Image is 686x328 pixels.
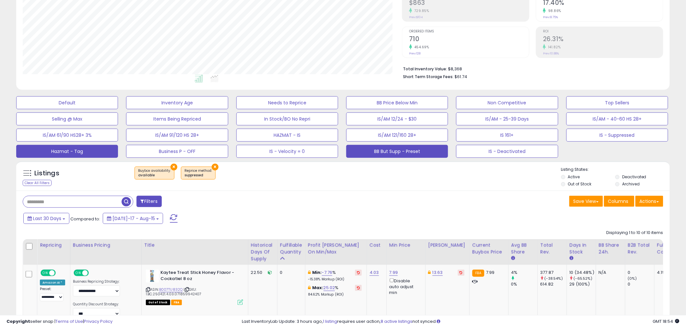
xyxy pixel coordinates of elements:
b: Min: [312,269,322,275]
span: ON [74,270,82,276]
div: Profit [PERSON_NAME] on Min/Max [308,242,364,255]
div: Last InventoryLab Update: 3 hours ago, requires user action, not synced. [242,319,680,325]
small: Avg BB Share. [511,255,515,261]
div: suppressed [184,173,212,178]
strong: Copyright [6,318,30,324]
label: Deactivated [622,174,646,180]
label: Active [568,174,580,180]
button: IS - Suppressed [566,129,668,142]
a: 13.63 [432,269,443,276]
small: Prev: 128 [409,52,420,55]
div: 377.87 [540,270,567,275]
button: [DATE]-17 - Aug-15 [103,213,163,224]
button: Hazmat - Tag [16,145,118,158]
div: [PERSON_NAME] [428,242,467,249]
div: Amazon AI * [40,280,65,286]
li: $8,368 [403,64,658,72]
a: B007TU832Q [159,287,183,292]
b: Total Inventory Value: [403,66,447,72]
button: IS/AM - 40-60 HS 28+ [566,112,668,125]
small: (-65.52%) [574,276,592,281]
span: Buybox availability : [138,168,171,178]
span: FBA [171,300,182,305]
button: IS/AM - 25-39 Days [456,112,558,125]
button: IS/AM 12/24 - $30 [346,112,448,125]
div: 22.50 [251,270,272,275]
button: Default [16,96,118,109]
button: BB But Supp - Preset [346,145,448,158]
div: 4.15 [657,270,680,275]
div: 29 (100%) [570,281,596,287]
div: % [308,285,362,297]
img: 413kAnIeAsL._SL40_.jpg [146,270,159,283]
small: Prev: 10.88% [543,52,559,55]
button: In Stock/BO No Repri [236,112,338,125]
button: Save View [569,196,603,207]
button: Actions [635,196,663,207]
div: Current Buybox Price [472,242,506,255]
div: Repricing [40,242,67,249]
a: -7.76 [322,269,333,276]
button: IS/AM 91/120 HS 28+ [126,129,228,142]
button: Last 30 Days [23,213,69,224]
div: 10 (34.48%) [570,270,596,275]
div: ASIN: [146,270,243,304]
span: | SKU: 1.BC.250421.4.03.071859942407 [146,287,202,297]
button: Business P - OFF [126,145,228,158]
small: 729.85% [412,8,429,13]
h5: Listings [34,169,59,178]
div: Business Pricing [73,242,139,249]
div: 0 [628,281,654,287]
small: 141.82% [546,45,561,50]
small: FBA [472,270,484,277]
a: 8 active listings [381,318,413,324]
b: Short Term Storage Fees: [403,74,454,79]
label: Business Repricing Strategy: [73,279,120,284]
b: Max: [312,285,324,291]
div: % [308,270,362,282]
span: Reprice method : [184,168,212,178]
a: 7.99 [389,269,398,276]
button: Top Sellers [566,96,668,109]
th: The percentage added to the cost of goods (COGS) that forms the calculator for Min & Max prices. [305,239,367,265]
label: Archived [622,181,640,187]
div: 0 [280,270,300,275]
small: (-38.54%) [545,276,563,281]
a: Privacy Policy [84,318,112,324]
button: Selling @ Max [16,112,118,125]
small: 454.69% [412,45,429,50]
label: Quantity Discount Strategy: [73,302,120,307]
span: [DATE]-17 - Aug-15 [112,215,155,222]
span: Ordered Items [409,30,529,33]
button: Inventory Age [126,96,228,109]
div: Disable auto adjust min [389,277,420,296]
div: Title [144,242,245,249]
small: Prev: 8.75% [543,15,558,19]
span: ON [41,270,49,276]
a: 25.02 [324,285,335,291]
span: All listings that are currently out of stock and unavailable for purchase on Amazon [146,300,170,305]
div: Min Price [389,242,423,249]
button: HAZMAT - IS [236,129,338,142]
div: Cost [370,242,384,249]
small: Days In Stock. [570,255,574,261]
b: Kaytee Treat Stick Honey Flavor - Cockatiel 8 oz [160,270,239,283]
div: B2B Total Rev. [628,242,652,255]
span: Last 30 Days [33,215,61,222]
div: N/A [599,270,620,275]
p: Listing States: [561,167,670,173]
div: Total Rev. [540,242,564,255]
small: Prev: $104 [409,15,423,19]
button: Filters [136,196,162,207]
button: × [212,164,219,170]
div: Clear All Filters [23,180,52,186]
div: Preset: [40,287,65,301]
h2: 26.31% [543,35,663,44]
p: 84.62% Markup (ROI) [308,292,362,297]
button: Columns [604,196,634,207]
span: ROI [543,30,663,33]
a: Terms of Use [55,318,83,324]
div: BB Share 24h. [599,242,622,255]
button: × [171,164,177,170]
button: IS 161+ [456,129,558,142]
